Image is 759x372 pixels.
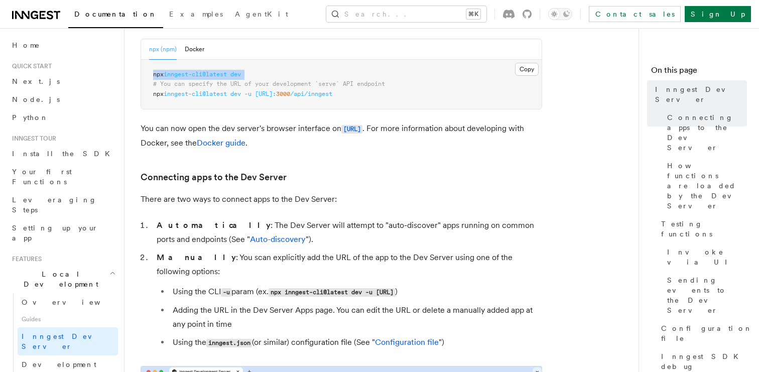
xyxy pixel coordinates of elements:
a: How functions are loaded by the Dev Server [663,157,747,215]
span: Python [12,113,49,121]
code: -u [221,288,231,297]
span: Connecting apps to the Dev Server [667,112,747,153]
button: Search...⌘K [326,6,486,22]
span: Local Development [8,269,109,289]
kbd: ⌘K [466,9,480,19]
span: Sending events to the Dev Server [667,275,747,315]
a: AgentKit [229,3,294,27]
span: Guides [18,311,118,327]
a: Examples [163,3,229,27]
a: Connecting apps to the Dev Server [141,170,287,184]
li: Using the (or similar) configuration file (See " ") [170,335,542,350]
span: # You can specify the URL of your development `serve` API endpoint [153,80,385,87]
span: Configuration file [661,323,752,343]
span: Examples [169,10,223,18]
span: /api/inngest [290,90,332,97]
span: Features [8,255,42,263]
span: How functions are loaded by the Dev Server [667,161,747,211]
a: Node.js [8,90,118,108]
span: dev [230,90,241,97]
a: Inngest Dev Server [651,80,747,108]
span: Your first Functions [12,168,72,186]
button: npx (npm) [149,39,177,60]
a: Contact sales [589,6,681,22]
a: Configuration file [375,337,439,347]
a: Invoke via UI [663,243,747,271]
a: Next.js [8,72,118,90]
span: -u [244,90,251,97]
span: Node.js [12,95,60,103]
a: Documentation [68,3,163,28]
span: Next.js [12,77,60,85]
span: Install the SDK [12,150,116,158]
span: inngest-cli@latest [164,90,227,97]
span: Overview [22,298,125,306]
p: There are two ways to connect apps to the Dev Server: [141,192,542,206]
a: Auto-discovery [250,234,306,244]
a: Setting up your app [8,219,118,247]
span: Testing functions [661,219,747,239]
span: Documentation [74,10,157,18]
code: npx inngest-cli@latest dev -u [URL] [269,288,395,297]
span: inngest-cli@latest [164,71,227,78]
strong: Manually [157,253,236,262]
a: Connecting apps to the Dev Server [663,108,747,157]
span: [URL]: [255,90,276,97]
li: : The Dev Server will attempt to "auto-discover" apps running on common ports and endpoints (See ... [154,218,542,246]
span: Quick start [8,62,52,70]
a: Configuration file [657,319,747,347]
a: [URL] [341,123,362,133]
a: Sign Up [685,6,751,22]
a: Docker guide [197,138,245,148]
li: Adding the URL in the Dev Server Apps page. You can edit the URL or delete a manually added app a... [170,303,542,331]
span: npx [153,90,164,97]
a: Python [8,108,118,127]
li: Using the CLI param (ex. ) [170,285,542,299]
li: : You scan explicitly add the URL of the app to the Dev Server using one of the following options: [154,251,542,350]
span: npx [153,71,164,78]
span: Inngest Dev Server [22,332,107,350]
button: Docker [185,39,204,60]
span: AgentKit [235,10,288,18]
h4: On this page [651,64,747,80]
a: Install the SDK [8,145,118,163]
a: Overview [18,293,118,311]
span: Invoke via UI [667,247,747,267]
p: You can now open the dev server's browser interface on . For more information about developing wi... [141,121,542,150]
a: Leveraging Steps [8,191,118,219]
a: Sending events to the Dev Server [663,271,747,319]
a: Inngest Dev Server [18,327,118,355]
code: [URL] [341,125,362,134]
span: Leveraging Steps [12,196,97,214]
a: Your first Functions [8,163,118,191]
span: Inngest Dev Server [655,84,747,104]
span: Home [12,40,40,50]
button: Local Development [8,265,118,293]
strong: Automatically [157,220,271,230]
a: Home [8,36,118,54]
span: Setting up your app [12,224,98,242]
button: Toggle dark mode [548,8,572,20]
button: Copy [515,63,539,76]
span: 3000 [276,90,290,97]
span: Inngest tour [8,135,56,143]
code: inngest.json [206,339,252,347]
span: dev [230,71,241,78]
a: Testing functions [657,215,747,243]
